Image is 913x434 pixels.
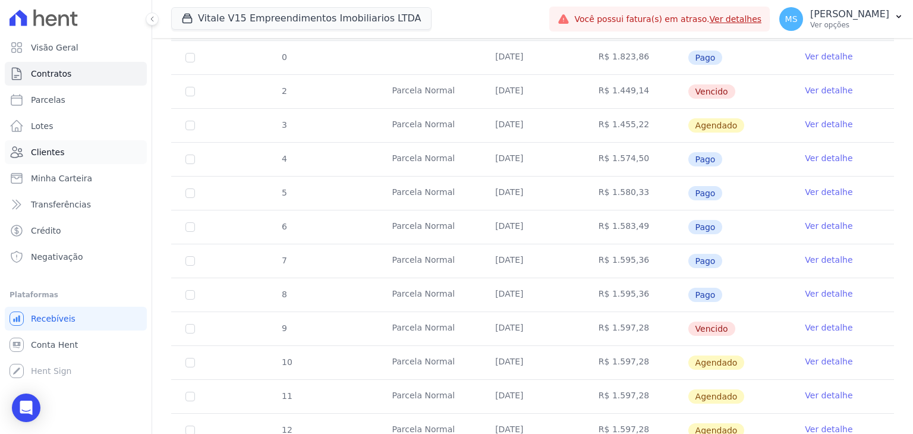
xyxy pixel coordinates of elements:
a: Transferências [5,193,147,216]
input: default [185,87,195,96]
span: Agendado [688,356,745,370]
span: 8 [281,290,287,299]
button: Vitale V15 Empreendimentos Imobiliarios LTDA [171,7,432,30]
a: Ver detalhe [805,288,852,300]
input: Só é possível selecionar pagamentos em aberto [185,290,195,300]
span: 9 [281,323,287,333]
a: Ver detalhe [805,51,852,62]
input: Só é possível selecionar pagamentos em aberto [185,155,195,164]
span: Recebíveis [31,313,75,325]
td: R$ 1.597,28 [584,346,688,379]
td: [DATE] [481,75,584,108]
span: Pago [688,152,723,166]
span: Parcelas [31,94,65,106]
td: R$ 1.597,28 [584,380,688,413]
span: Clientes [31,146,64,158]
td: Parcela Normal [377,278,481,312]
span: MS [785,15,798,23]
input: default [185,121,195,130]
span: 11 [281,391,292,401]
span: Contratos [31,68,71,80]
span: Negativação [31,251,83,263]
span: Pago [688,51,723,65]
td: [DATE] [481,109,584,142]
td: Parcela Normal [377,380,481,413]
td: [DATE] [481,143,584,176]
a: Parcelas [5,88,147,112]
input: default [185,324,195,334]
a: Ver detalhe [805,118,852,130]
a: Contratos [5,62,147,86]
input: Só é possível selecionar pagamentos em aberto [185,188,195,198]
span: Crédito [31,225,61,237]
a: Visão Geral [5,36,147,59]
td: Parcela Normal [377,312,481,345]
td: R$ 1.449,14 [584,75,688,108]
span: Agendado [688,118,745,133]
span: Pago [688,254,723,268]
span: 7 [281,256,287,265]
span: Agendado [688,389,745,404]
div: Plataformas [10,288,142,302]
span: 10 [281,357,292,367]
td: [DATE] [481,244,584,278]
span: Lotes [31,120,53,132]
a: Ver detalhes [710,14,762,24]
span: 5 [281,188,287,197]
td: R$ 1.583,49 [584,210,688,244]
td: [DATE] [481,346,584,379]
span: 6 [281,222,287,231]
td: [DATE] [481,380,584,413]
a: Ver detalhe [805,84,852,96]
input: default [185,392,195,401]
td: Parcela Normal [377,244,481,278]
td: [DATE] [481,278,584,312]
input: Só é possível selecionar pagamentos em aberto [185,222,195,232]
span: Vencido [688,84,735,99]
td: Parcela Normal [377,346,481,379]
td: R$ 1.595,36 [584,278,688,312]
span: Você possui fatura(s) em atraso. [574,13,761,26]
p: [PERSON_NAME] [810,8,889,20]
span: Transferências [31,199,91,210]
td: Parcela Normal [377,177,481,210]
span: 4 [281,154,287,163]
a: Ver detalhe [805,322,852,334]
a: Ver detalhe [805,356,852,367]
td: R$ 1.455,22 [584,109,688,142]
td: R$ 1.574,50 [584,143,688,176]
span: Visão Geral [31,42,78,54]
input: Só é possível selecionar pagamentos em aberto [185,256,195,266]
td: [DATE] [481,177,584,210]
span: 0 [281,52,287,62]
a: Ver detalhe [805,220,852,232]
td: Parcela Normal [377,109,481,142]
td: Parcela Normal [377,210,481,244]
span: Minha Carteira [31,172,92,184]
td: Parcela Normal [377,75,481,108]
a: Ver detalhe [805,152,852,164]
a: Lotes [5,114,147,138]
p: Ver opções [810,20,889,30]
span: Vencido [688,322,735,336]
a: Crédito [5,219,147,243]
a: Conta Hent [5,333,147,357]
span: 2 [281,86,287,96]
td: [DATE] [481,41,584,74]
input: Só é possível selecionar pagamentos em aberto [185,53,195,62]
a: Ver detalhe [805,389,852,401]
span: Pago [688,186,723,200]
a: Minha Carteira [5,166,147,190]
a: Ver detalhe [805,254,852,266]
td: [DATE] [481,312,584,345]
span: 3 [281,120,287,130]
td: R$ 1.823,86 [584,41,688,74]
a: Recebíveis [5,307,147,331]
td: R$ 1.597,28 [584,312,688,345]
td: Parcela Normal [377,143,481,176]
a: Clientes [5,140,147,164]
span: Pago [688,288,723,302]
span: Pago [688,220,723,234]
input: default [185,358,195,367]
td: [DATE] [481,210,584,244]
